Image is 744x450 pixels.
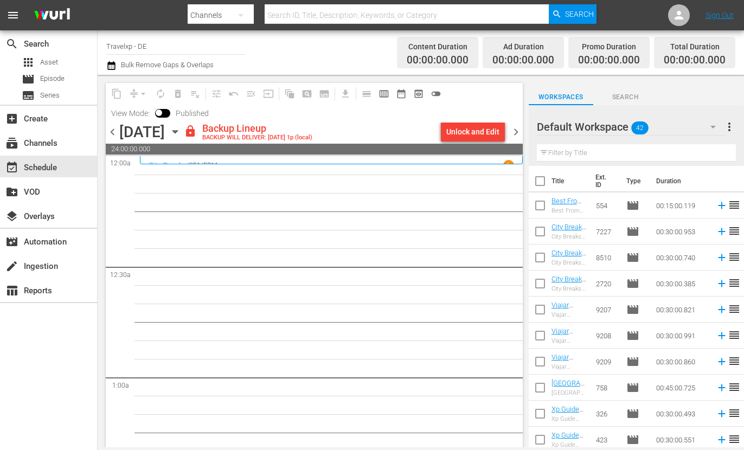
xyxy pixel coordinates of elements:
span: Day Calendar View [354,83,375,104]
div: Xp Guide Cesky Krumlov [551,441,588,448]
div: Viajar [GEOGRAPHIC_DATA] [GEOGRAPHIC_DATA] [551,363,588,370]
span: Asset [40,57,58,68]
div: BACKUP WILL DELIVER: [DATE] 1p (local) [202,134,312,142]
a: Viajar Mexico [GEOGRAPHIC_DATA] (PT) [551,327,585,368]
span: Episode [626,225,639,238]
svg: Add to Schedule [716,330,728,342]
td: 326 [592,401,622,427]
span: Copy Lineup [108,85,125,102]
span: Episode [626,303,639,316]
span: Series [40,90,60,101]
svg: Add to Schedule [716,226,728,237]
span: reorder [728,198,741,211]
div: Ad Duration [492,39,554,54]
div: Promo Duration [578,39,640,54]
span: Select an event to delete [169,85,187,102]
img: ans4CAIJ8jUAAAAAAAAAAAAAAAAAAAAAAAAgQb4GAAAAAAAAAAAAAAAAAAAAAAAAJMjXAAAAAAAAAAAAAAAAAAAAAAAAgAT5G... [26,3,78,28]
td: 7227 [592,218,622,245]
th: Duration [650,166,715,196]
span: 24:00:00.000 [106,144,523,155]
div: Backup Lineup [202,123,312,134]
td: 00:30:00.493 [652,401,711,427]
span: 00:00:00.000 [492,54,554,67]
svg: Add to Schedule [716,408,728,420]
span: Ingestion [5,260,18,273]
span: Revert to Primary Episode [225,85,242,102]
div: Best From The Rest Oman Must Sees [551,207,588,214]
span: Remove Gaps & Overlaps [125,85,152,102]
a: [GEOGRAPHIC_DATA], [GEOGRAPHIC_DATA] (PT) [551,379,586,420]
svg: Add to Schedule [716,434,728,446]
svg: Add to Schedule [716,252,728,263]
span: reorder [728,407,741,420]
span: Week Calendar View [375,85,393,102]
span: Episode [626,381,639,394]
td: 00:45:00.725 [652,375,711,401]
span: reorder [728,224,741,237]
span: Episode [626,407,639,420]
span: Month Calendar View [393,85,410,102]
td: 9208 [592,323,622,349]
div: City Breaks Narlai & Jawai, [GEOGRAPHIC_DATA] [551,259,588,266]
a: City Breaks [GEOGRAPHIC_DATA] (PT) [551,223,586,255]
span: Series [22,89,35,102]
span: 00:00:00.000 [664,54,726,67]
span: Create Search Block [298,85,316,102]
span: Episode [626,433,639,446]
div: Viajar [GEOGRAPHIC_DATA] [GEOGRAPHIC_DATA] [551,311,588,318]
span: Create [5,112,18,125]
span: Download as CSV [333,83,354,104]
p: EP11 [203,162,219,169]
div: Viajar [GEOGRAPHIC_DATA] [GEOGRAPHIC_DATA] [551,337,588,344]
th: Title [551,166,589,196]
svg: Add to Schedule [716,356,728,368]
td: 8510 [592,245,622,271]
span: reorder [728,250,741,263]
span: 00:00:00.000 [407,54,469,67]
div: Content Duration [407,39,469,54]
span: Search [565,4,594,24]
span: Episode [22,73,35,86]
a: City Breaks [GEOGRAPHIC_DATA], [GEOGRAPHIC_DATA] (PT) [551,275,586,324]
span: View Mode: [106,109,155,118]
p: 1 [506,162,510,169]
span: Episode [40,73,65,84]
p: / [187,162,189,169]
span: Episode [626,329,639,342]
svg: Add to Schedule [716,278,728,290]
span: Customize Events [204,83,225,104]
span: reorder [728,329,741,342]
div: Total Duration [664,39,726,54]
span: Channels [5,137,18,150]
td: 554 [592,192,622,218]
td: 00:15:00.119 [652,192,711,218]
td: 00:30:00.860 [652,349,711,375]
th: Type [620,166,650,196]
span: Search [593,92,658,103]
td: 9209 [592,349,622,375]
span: chevron_left [106,125,119,139]
div: City Breaks [GEOGRAPHIC_DATA] [551,233,588,240]
svg: Add to Schedule [716,304,728,316]
span: menu [7,9,20,22]
td: 00:30:00.821 [652,297,711,323]
span: Clear Lineup [187,85,204,102]
span: 42 [631,117,649,139]
td: 2720 [592,271,622,297]
td: 00:30:00.953 [652,218,711,245]
span: reorder [728,381,741,394]
span: Workspaces [529,92,593,103]
span: toggle_off [431,88,441,99]
div: Default Workspace [537,112,726,142]
a: City Breaks [149,161,187,170]
span: Asset [22,56,35,69]
div: Xp Guide [GEOGRAPHIC_DATA], [GEOGRAPHIC_DATA] [551,415,588,422]
span: lock [184,125,197,138]
svg: Add to Schedule [716,200,728,211]
span: Episode [626,355,639,368]
span: Episode [626,251,639,264]
div: Unlock and Edit [446,122,499,142]
span: Loop Content [152,85,169,102]
a: Sign Out [705,11,734,20]
td: 00:30:00.385 [652,271,711,297]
